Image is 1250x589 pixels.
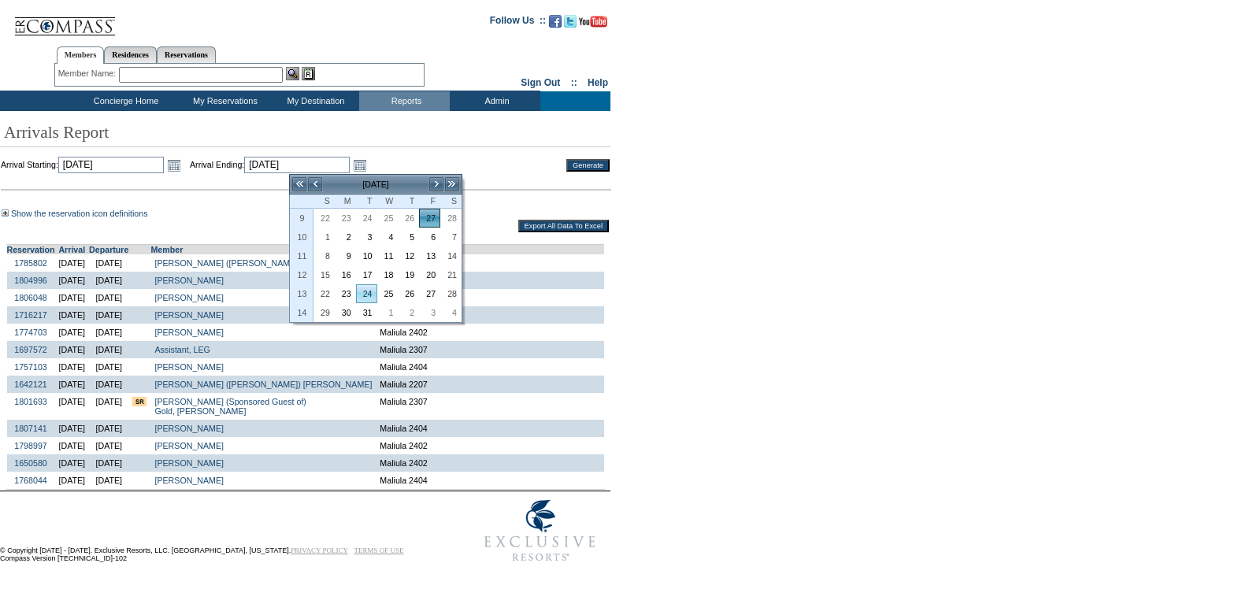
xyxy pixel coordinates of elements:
[14,328,47,337] a: 1774703
[178,91,269,111] td: My Reservations
[376,341,604,358] td: Maliula 2307
[376,454,604,472] td: Maliula 2402
[336,304,355,321] a: 30
[314,247,334,265] a: 8
[398,284,419,303] td: Thursday, March 26, 2026
[14,458,47,468] a: 1650580
[104,46,157,63] a: Residences
[313,246,335,265] td: Sunday, March 08, 2026
[428,176,444,192] a: >
[89,272,128,289] td: [DATE]
[154,258,300,268] a: [PERSON_NAME] ([PERSON_NAME])
[89,306,128,324] td: [DATE]
[357,228,376,246] a: 3
[290,265,313,284] th: 12
[490,13,546,32] td: Follow Us ::
[356,303,377,322] td: Tuesday, March 31, 2026
[441,247,461,265] a: 14
[579,16,607,28] img: Subscribe to our YouTube Channel
[154,345,210,354] a: Assistant, LEG
[420,228,440,246] a: 6
[377,265,399,284] td: Wednesday, March 18, 2026
[55,393,90,420] td: [DATE]
[398,265,419,284] td: Thursday, March 19, 2026
[376,289,604,306] td: Maliula 2207
[55,376,90,393] td: [DATE]
[89,254,128,272] td: [DATE]
[377,246,399,265] td: Wednesday, March 11, 2026
[89,393,128,420] td: [DATE]
[154,424,224,433] a: [PERSON_NAME]
[57,46,105,64] a: Members
[89,376,128,393] td: [DATE]
[14,258,47,268] a: 1785802
[313,265,335,284] td: Sunday, March 15, 2026
[440,303,462,322] td: Saturday, April 04, 2026
[357,304,376,321] a: 31
[154,362,224,372] a: [PERSON_NAME]
[14,476,47,485] a: 1768044
[441,285,461,302] a: 28
[376,393,604,420] td: Maliula 2307
[154,276,224,285] a: [PERSON_NAME]
[154,328,224,337] a: [PERSON_NAME]
[55,472,90,490] td: [DATE]
[376,358,604,376] td: Maliula 2404
[399,247,418,265] a: 12
[588,77,608,88] a: Help
[351,157,369,174] a: Open the calendar popup.
[269,91,359,111] td: My Destination
[55,289,90,306] td: [DATE]
[14,397,47,406] a: 1801693
[398,209,419,228] td: Thursday, February 26, 2026
[566,159,610,172] input: Generate
[398,246,419,265] td: Thursday, March 12, 2026
[313,194,335,209] th: Sunday
[13,4,116,36] img: Compass Home
[378,228,398,246] a: 4
[564,20,577,29] a: Follow us on Twitter
[14,380,47,389] a: 1642121
[55,324,90,341] td: [DATE]
[290,303,313,322] th: 14
[154,310,224,320] a: [PERSON_NAME]
[357,285,376,302] a: 24
[313,303,335,322] td: Sunday, March 29, 2026
[307,176,323,192] a: <
[1,157,545,174] td: Arrival Starting: Arrival Ending:
[55,306,90,324] td: [DATE]
[55,272,90,289] td: [DATE]
[58,67,119,80] div: Member Name:
[398,194,419,209] th: Thursday
[419,246,440,265] td: Friday, March 13, 2026
[440,209,462,228] td: Saturday, February 28, 2026
[154,458,224,468] a: [PERSON_NAME]
[378,209,398,227] a: 25
[440,194,462,209] th: Saturday
[55,437,90,454] td: [DATE]
[440,284,462,303] td: Saturday, March 28, 2026
[335,228,356,246] td: Monday, March 02, 2026
[165,157,183,174] a: Open the calendar popup.
[314,209,334,227] a: 22
[378,266,398,283] a: 18
[441,209,461,227] a: 28
[154,293,224,302] a: [PERSON_NAME]
[14,276,47,285] a: 1804996
[398,228,419,246] td: Thursday, March 05, 2026
[419,194,440,209] th: Friday
[314,285,334,302] a: 22
[356,228,377,246] td: Tuesday, March 03, 2026
[89,289,128,306] td: [DATE]
[336,285,355,302] a: 23
[440,246,462,265] td: Saturday, March 14, 2026
[377,284,399,303] td: Wednesday, March 25, 2026
[356,209,377,228] td: Tuesday, February 24, 2026
[290,246,313,265] th: 11
[441,304,461,321] a: 4
[378,247,398,265] a: 11
[70,91,178,111] td: Concierge Home
[420,285,440,302] a: 27
[377,228,399,246] td: Wednesday, March 04, 2026
[357,209,376,227] a: 24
